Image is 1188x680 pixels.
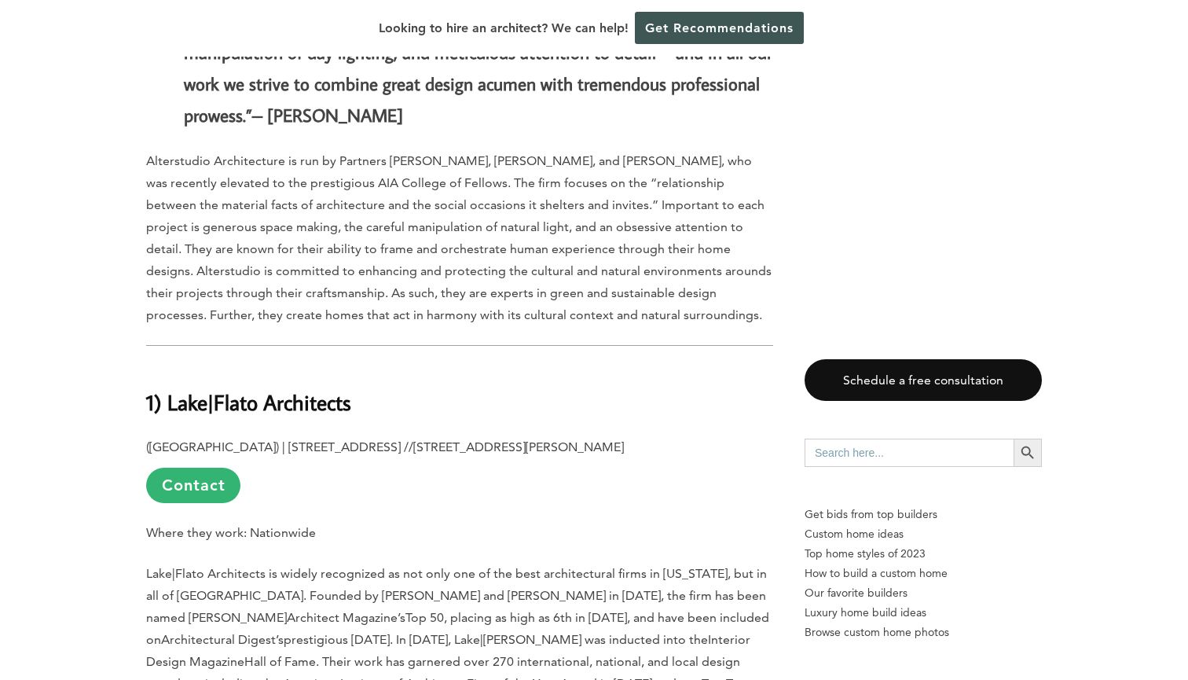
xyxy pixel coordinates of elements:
a: Luxury home build ideas [805,603,1042,623]
span: prestigious [DATE]. In [DATE], Lake|[PERSON_NAME] was inducted into the [284,632,708,647]
span: Lake|Flato Architects is widely recognized as not only one of the best architectural firms in [US... [146,566,767,625]
p: Get bids from top builders [805,505,1042,524]
b: [STREET_ADDRESS][PERSON_NAME] [413,439,624,454]
a: Contact [146,468,240,503]
span: Top 50, placing as high as 6th in [DATE], and have been included on [146,610,769,647]
a: How to build a custom home [805,564,1042,583]
input: Search here... [805,439,1014,467]
p: ([GEOGRAPHIC_DATA]) | [STREET_ADDRESS] // [146,436,773,503]
a: Schedule a free consultation [805,359,1042,401]
a: Browse custom home photos [805,623,1042,642]
svg: Search [1019,444,1036,461]
a: Get Recommendations [635,12,804,44]
span: Architect Magazine’s [287,610,405,625]
a: Our favorite builders [805,583,1042,603]
b: 1) Lake|Flato Architects [146,388,351,416]
b: Where they work: Nationwide [146,525,316,540]
a: Custom home ideas [805,524,1042,544]
span: Architectural Digest’s [161,632,284,647]
span: Interior Design Magazine [146,632,750,669]
span: Alterstudio Architecture is run by Partners [PERSON_NAME], [PERSON_NAME], and [PERSON_NAME], who ... [146,153,772,322]
a: Top home styles of 2023 [805,544,1042,564]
